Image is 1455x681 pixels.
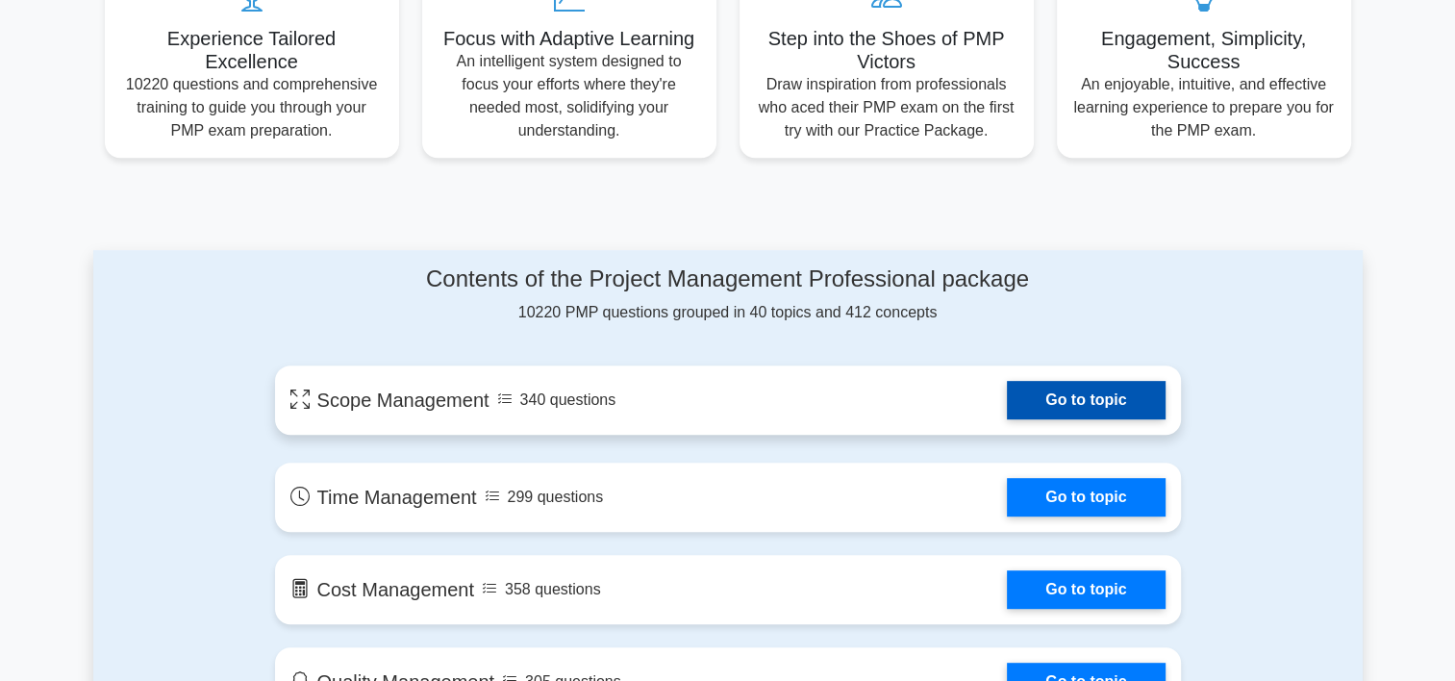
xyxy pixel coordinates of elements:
[120,27,384,73] h5: Experience Tailored Excellence
[1007,381,1165,419] a: Go to topic
[755,27,1018,73] h5: Step into the Shoes of PMP Victors
[1007,478,1165,517] a: Go to topic
[438,50,701,142] p: An intelligent system designed to focus your efforts where they're needed most, solidifying your ...
[275,265,1181,324] div: 10220 PMP questions grouped in 40 topics and 412 concepts
[275,265,1181,293] h4: Contents of the Project Management Professional package
[1072,73,1336,142] p: An enjoyable, intuitive, and effective learning experience to prepare you for the PMP exam.
[1007,570,1165,609] a: Go to topic
[1072,27,1336,73] h5: Engagement, Simplicity, Success
[755,73,1018,142] p: Draw inspiration from professionals who aced their PMP exam on the first try with our Practice Pa...
[438,27,701,50] h5: Focus with Adaptive Learning
[120,73,384,142] p: 10220 questions and comprehensive training to guide you through your PMP exam preparation.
